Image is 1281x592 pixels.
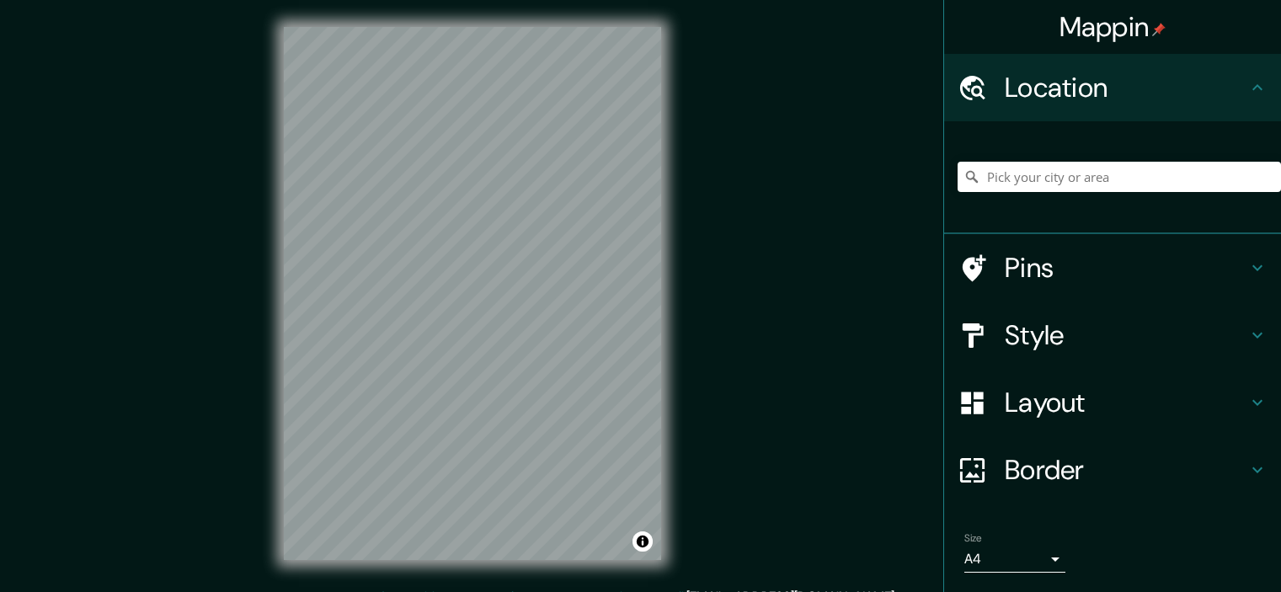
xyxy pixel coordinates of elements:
div: Border [944,436,1281,504]
div: Location [944,54,1281,121]
img: pin-icon.png [1152,23,1166,36]
label: Size [964,531,982,546]
h4: Mappin [1059,10,1166,44]
h4: Border [1005,453,1247,487]
canvas: Map [284,27,661,560]
h4: Location [1005,71,1247,104]
h4: Pins [1005,251,1247,285]
div: A4 [964,546,1065,573]
div: Style [944,301,1281,369]
h4: Layout [1005,386,1247,419]
iframe: Help widget launcher [1131,526,1262,573]
button: Toggle attribution [632,531,653,552]
div: Layout [944,369,1281,436]
h4: Style [1005,318,1247,352]
div: Pins [944,234,1281,301]
input: Pick your city or area [958,162,1281,192]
